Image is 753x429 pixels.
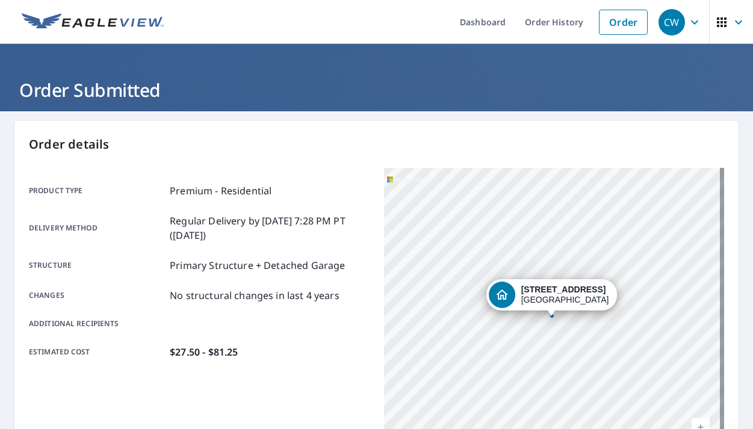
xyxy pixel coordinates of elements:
[170,214,369,242] p: Regular Delivery by [DATE] 7:28 PM PT ([DATE])
[29,318,165,329] p: Additional recipients
[170,288,339,303] p: No structural changes in last 4 years
[170,258,345,273] p: Primary Structure + Detached Garage
[29,345,165,359] p: Estimated cost
[29,184,165,198] p: Product type
[29,214,165,242] p: Delivery method
[22,13,164,31] img: EV Logo
[170,184,271,198] p: Premium - Residential
[599,10,648,35] a: Order
[29,135,724,153] p: Order details
[29,258,165,273] p: Structure
[29,288,165,303] p: Changes
[658,9,685,35] div: CW
[521,285,609,305] div: [GEOGRAPHIC_DATA]
[521,285,606,294] strong: [STREET_ADDRESS]
[486,279,618,316] div: Dropped pin, building 1, Residential property, 17 Rapidan Rd Locust Grove, VA 22508
[170,345,238,359] p: $27.50 - $81.25
[14,78,739,102] h1: Order Submitted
